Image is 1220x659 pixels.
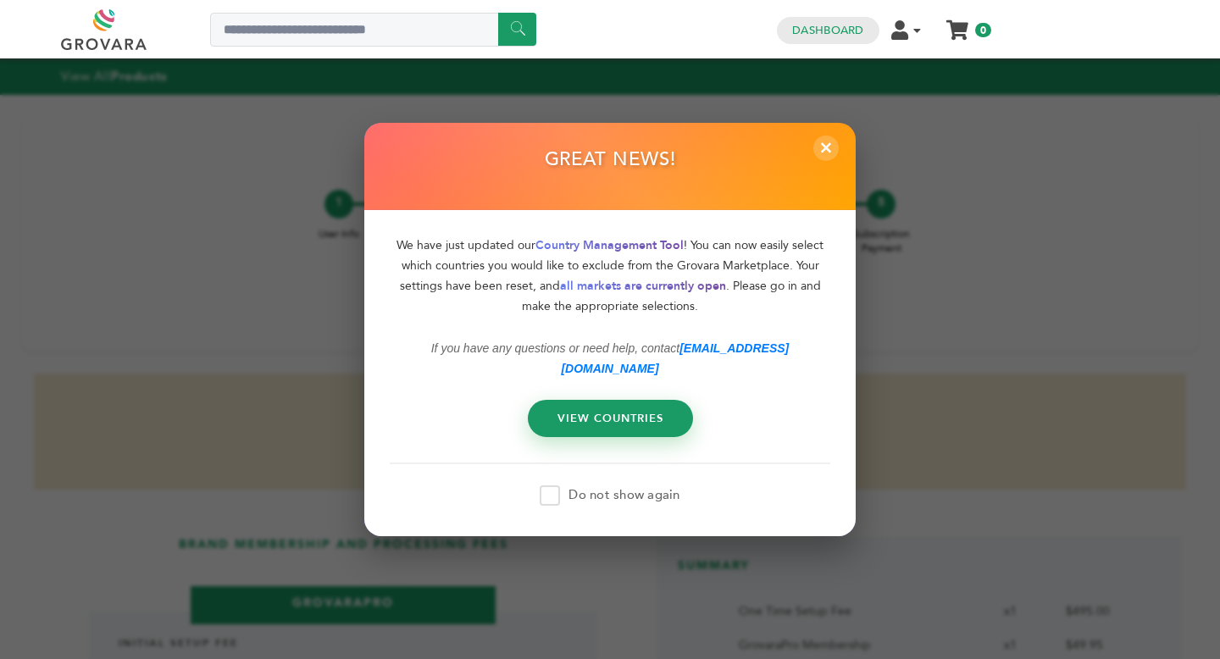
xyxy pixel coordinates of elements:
label: Do not show again [540,485,679,506]
a: VIEW COUNTRIES [528,399,693,436]
a: [EMAIL_ADDRESS][DOMAIN_NAME] [561,341,789,374]
span: all markets are currently open [560,277,726,293]
a: Dashboard [792,23,863,38]
p: If you have any questions or need help, contact [390,337,830,378]
span: 0 [975,23,991,37]
h2: GREAT NEWS! [545,148,676,180]
input: Search a product or brand... [210,13,536,47]
span: × [813,136,839,161]
span: Country Management Tool [535,236,684,252]
a: My Cart [948,15,968,33]
p: We have just updated our ! You can now easily select which countries you would like to exclude fr... [390,235,830,316]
